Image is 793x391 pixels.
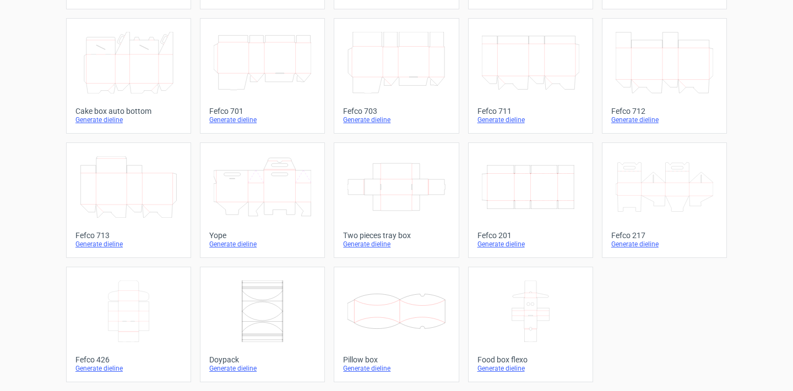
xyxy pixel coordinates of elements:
a: DoypackGenerate dieline [200,267,325,382]
div: Fefco 217 [611,231,718,240]
div: Doypack [209,355,316,364]
a: Two pieces tray boxGenerate dieline [334,142,459,258]
div: Fefco 712 [611,107,718,115]
div: Two pieces tray box [343,231,449,240]
div: Generate dieline [477,240,584,249]
div: Fefco 201 [477,231,584,240]
a: Fefco 426Generate dieline [66,267,191,382]
div: Fefco 703 [343,107,449,115]
a: Pillow boxGenerate dieline [334,267,459,382]
div: Yope [209,231,316,240]
a: Cake box auto bottomGenerate dieline [66,18,191,134]
div: Generate dieline [75,115,182,124]
div: Generate dieline [343,240,449,249]
a: Fefco 713Generate dieline [66,142,191,258]
a: Fefco 703Generate dieline [334,18,459,134]
a: YopeGenerate dieline [200,142,325,258]
div: Fefco 711 [477,107,584,115]
div: Generate dieline [75,240,182,249]
div: Pillow box [343,355,449,364]
div: Fefco 713 [75,231,182,240]
a: Food box flexoGenerate dieline [468,267,593,382]
a: Fefco 201Generate dieline [468,142,593,258]
a: Fefco 711Generate dieline [468,18,593,134]
div: Fefco 426 [75,355,182,364]
div: Generate dieline [209,240,316,249]
div: Cake box auto bottom [75,107,182,115]
div: Generate dieline [477,364,584,373]
div: Fefco 701 [209,107,316,115]
div: Generate dieline [611,115,718,124]
div: Generate dieline [75,364,182,373]
div: Generate dieline [343,115,449,124]
div: Food box flexo [477,355,584,364]
a: Fefco 217Generate dieline [602,142,727,258]
a: Fefco 712Generate dieline [602,18,727,134]
div: Generate dieline [477,115,584,124]
div: Generate dieline [343,364,449,373]
div: Generate dieline [209,115,316,124]
a: Fefco 701Generate dieline [200,18,325,134]
div: Generate dieline [611,240,718,249]
div: Generate dieline [209,364,316,373]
